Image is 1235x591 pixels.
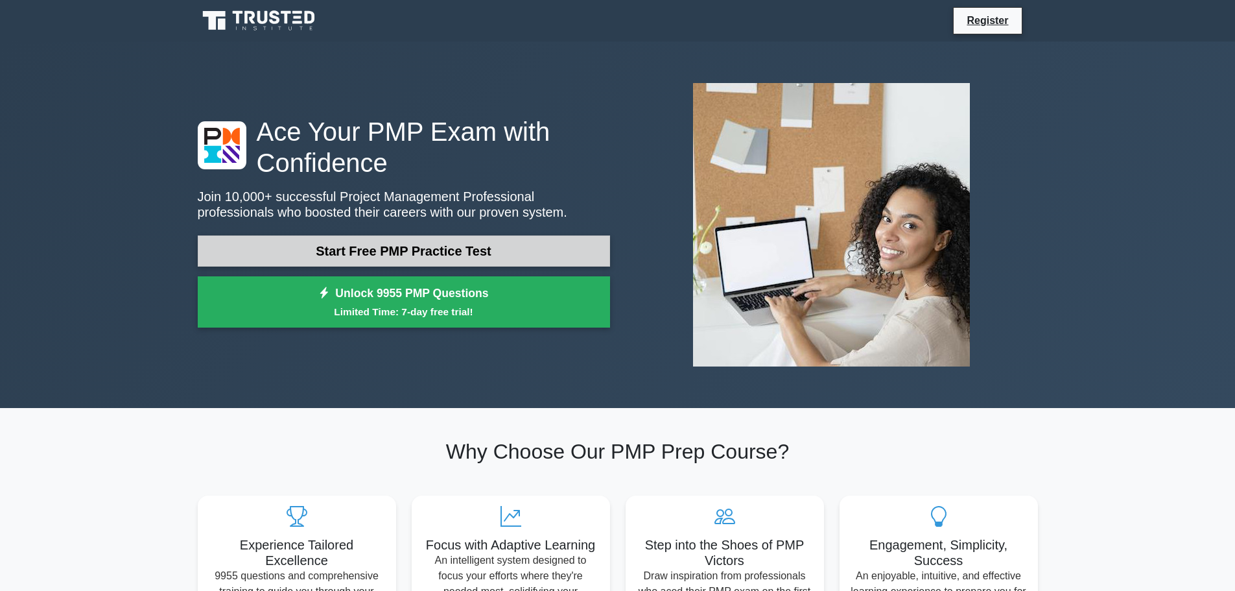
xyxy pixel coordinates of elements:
[198,189,610,220] p: Join 10,000+ successful Project Management Professional professionals who boosted their careers w...
[198,235,610,267] a: Start Free PMP Practice Test
[198,439,1038,464] h2: Why Choose Our PMP Prep Course?
[850,537,1028,568] h5: Engagement, Simplicity, Success
[208,537,386,568] h5: Experience Tailored Excellence
[636,537,814,568] h5: Step into the Shoes of PMP Victors
[422,537,600,553] h5: Focus with Adaptive Learning
[198,116,610,178] h1: Ace Your PMP Exam with Confidence
[959,12,1016,29] a: Register
[214,304,594,319] small: Limited Time: 7-day free trial!
[198,276,610,328] a: Unlock 9955 PMP QuestionsLimited Time: 7-day free trial!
